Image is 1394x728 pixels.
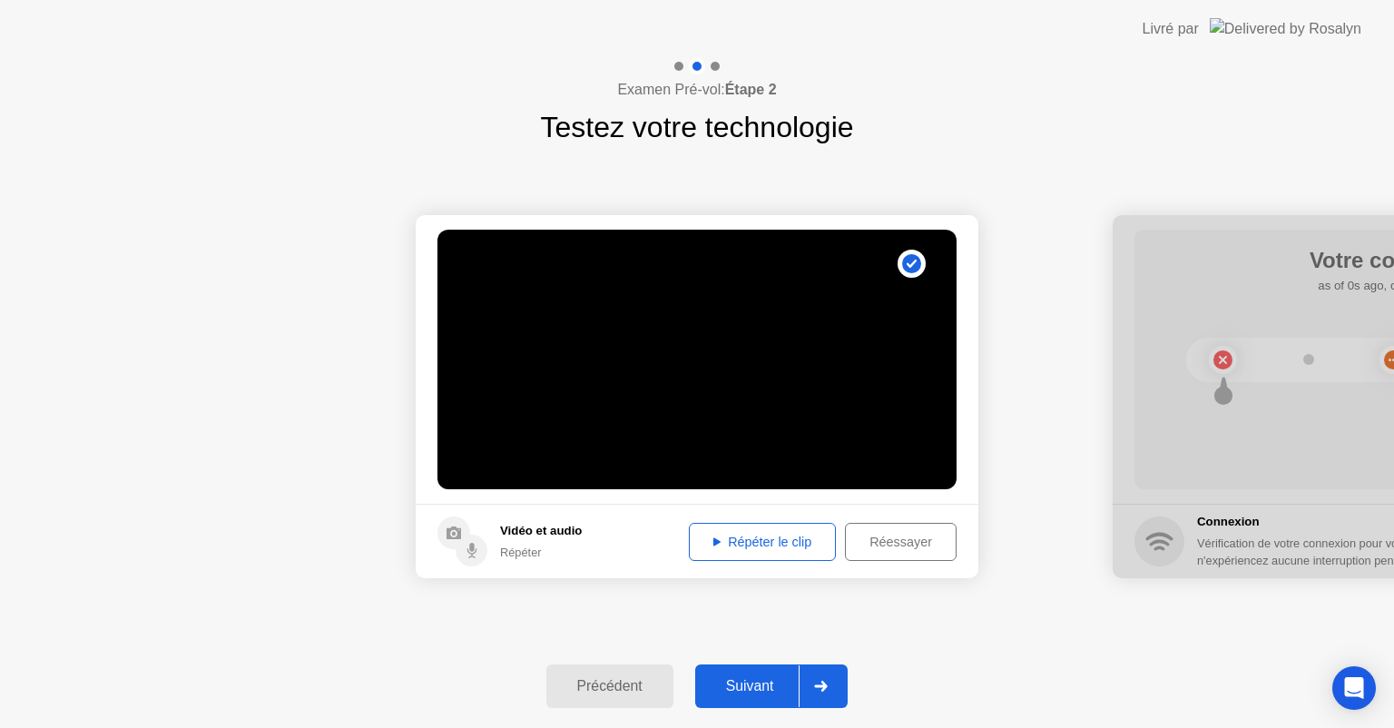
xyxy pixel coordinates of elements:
h4: Examen Pré-vol: [617,79,776,101]
button: Précédent [546,664,673,708]
h5: Vidéo et audio [500,522,582,540]
div: Suivant [701,678,800,694]
div: Répéter [500,544,582,561]
div: Réessayer [851,535,950,549]
button: Réessayer [845,523,957,561]
button: Répéter le clip [689,523,836,561]
div: Précédent [552,678,668,694]
div: Livré par [1143,18,1199,40]
img: Delivered by Rosalyn [1210,18,1361,39]
h1: Testez votre technologie [540,105,853,149]
div: Répéter le clip [695,535,830,549]
div: Open Intercom Messenger [1332,666,1376,710]
button: Suivant [695,664,849,708]
b: Étape 2 [725,82,777,97]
